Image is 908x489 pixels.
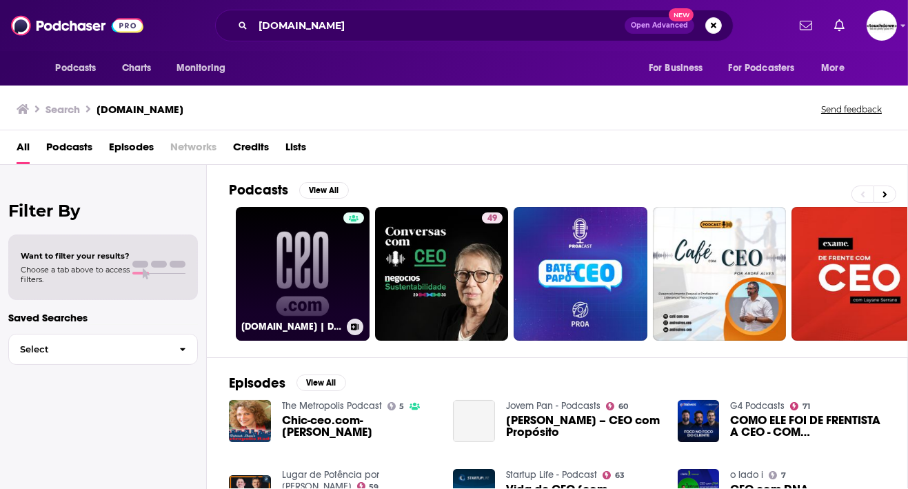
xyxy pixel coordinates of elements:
img: Podchaser - Follow, Share and Rate Podcasts [11,12,143,39]
span: Podcasts [56,59,97,78]
span: [PERSON_NAME] – CEO com Propósito [506,415,661,438]
a: Jovem Pan - Podcasts [506,400,601,412]
span: Logged in as jvervelde [867,10,897,41]
span: 5 [399,403,404,410]
a: 49 [375,207,509,341]
a: All [17,136,30,164]
a: Show notifications dropdown [829,14,850,37]
span: 63 [615,472,625,479]
img: User Profile [867,10,897,41]
a: EpisodesView All [229,375,346,392]
span: For Business [649,59,703,78]
span: For Podcasters [729,59,795,78]
span: New [669,8,694,21]
button: View All [299,182,349,199]
span: Select [9,345,168,354]
span: COMO ELE FOI DE FRENTISTA A CEO - COM [PERSON_NAME] | EXTREMOS [730,415,885,438]
span: More [821,59,845,78]
a: COMO ELE FOI DE FRENTISTA A CEO - COM LAURENCE TATAREN | EXTREMOS [730,415,885,438]
a: Tânia Cosentino – CEO com Propósito [453,400,495,442]
a: Show notifications dropdown [794,14,818,37]
a: Startup Life - Podcast [506,469,597,481]
p: Saved Searches [8,311,198,324]
button: Send feedback [817,103,886,115]
h3: [DOMAIN_NAME] | Dispatches from the frontiers of leadership [241,321,341,332]
button: open menu [46,55,114,81]
a: [DOMAIN_NAME] | Dispatches from the frontiers of leadership [236,207,370,341]
button: open menu [720,55,815,81]
input: Search podcasts, credits, & more... [253,14,625,37]
a: 49 [482,212,503,223]
a: Chic-ceo.com-Stephanie Burns [282,415,437,438]
a: Tânia Cosentino – CEO com Propósito [506,415,661,438]
span: Networks [170,136,216,164]
a: Podcasts [46,136,92,164]
h3: Search [46,103,80,116]
span: Choose a tab above to access filters. [21,265,130,284]
span: Monitoring [176,59,225,78]
a: Charts [113,55,160,81]
img: COMO ELE FOI DE FRENTISTA A CEO - COM LAURENCE TATAREN | EXTREMOS [678,400,720,442]
a: G4 Podcasts [730,400,785,412]
h3: [DOMAIN_NAME] [97,103,183,116]
span: 60 [618,403,628,410]
a: o lado i [730,469,763,481]
a: 7 [769,471,786,479]
h2: Filter By [8,201,198,221]
button: Select [8,334,198,365]
span: Open Advanced [631,22,688,29]
h2: Podcasts [229,181,288,199]
button: open menu [167,55,243,81]
button: open menu [639,55,720,81]
a: PodcastsView All [229,181,349,199]
span: 71 [803,403,810,410]
img: Chic-ceo.com-Stephanie Burns [229,400,271,442]
a: 60 [606,402,628,410]
a: Lists [285,136,306,164]
a: 63 [603,471,625,479]
a: The Metropolis Podcast [282,400,382,412]
button: Open AdvancedNew [625,17,694,34]
a: Episodes [109,136,154,164]
button: open menu [811,55,862,81]
div: Search podcasts, credits, & more... [215,10,734,41]
h2: Episodes [229,375,285,392]
span: 7 [781,472,786,479]
button: View All [296,375,346,391]
span: Charts [122,59,152,78]
a: Credits [233,136,269,164]
span: 49 [487,212,497,226]
span: Want to filter your results? [21,251,130,261]
a: 71 [790,402,810,410]
span: Chic-ceo.com-[PERSON_NAME] [282,415,437,438]
button: Show profile menu [867,10,897,41]
a: 5 [387,402,405,410]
